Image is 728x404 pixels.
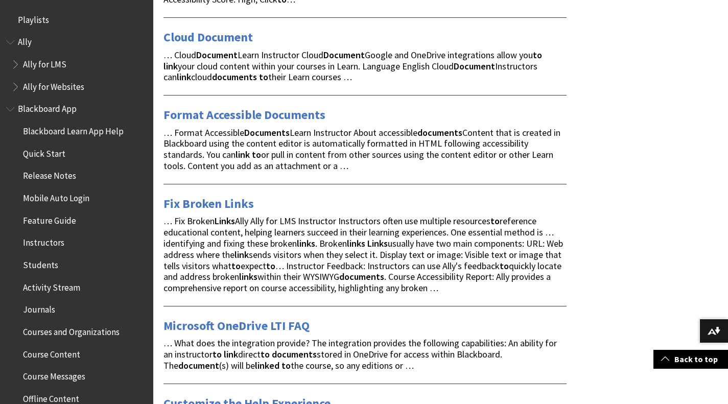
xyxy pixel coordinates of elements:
a: Fix Broken Links [163,196,254,212]
strong: to [252,149,261,160]
strong: documents [272,348,317,360]
span: … What does the integration provide? The integration provides the following capabilities: An abil... [163,337,557,371]
strong: documents [417,127,462,138]
strong: link [236,149,250,160]
strong: Links [367,237,388,249]
span: Quick Start [23,145,65,159]
span: Course Content [23,346,80,360]
strong: to [213,348,222,360]
span: Mobile Auto Login [23,189,89,203]
span: Blackboard Learn App Help [23,123,124,136]
span: Ally for Websites [23,78,84,92]
span: Ally for LMS [23,56,66,69]
a: Format Accessible Documents [163,107,325,123]
span: Journals [23,301,55,315]
strong: to [231,260,241,272]
span: … Fix Broken Ally Ally for LMS Instructor Instructors often use multiple resources reference educ... [163,215,563,294]
strong: to [266,260,275,272]
strong: to [261,348,270,360]
span: Release Notes [23,168,76,181]
span: … Cloud Learn Instructor Cloud Google and OneDrive integrations allow you your cloud content with... [163,49,542,83]
strong: to [490,215,500,227]
a: Microsoft OneDrive LTI FAQ [163,318,310,334]
span: Activity Stream [23,279,80,293]
strong: Document [454,60,495,72]
strong: Documents [244,127,290,138]
strong: link [163,60,178,72]
strong: links [239,271,257,282]
strong: to [533,49,542,61]
span: Offline Content [23,390,79,404]
span: Playlists [18,11,49,25]
strong: Links [215,215,235,227]
span: Students [23,256,58,270]
span: Instructors [23,234,64,248]
nav: Book outline for Anthology Ally Help [6,34,147,96]
span: Courses and Organizations [23,323,120,337]
strong: Document [323,49,365,61]
strong: links [297,237,315,249]
a: Back to top [653,350,728,369]
strong: link [177,71,191,83]
span: Feature Guide [23,212,76,226]
strong: to [259,71,268,83]
strong: link [234,249,249,260]
strong: links [347,237,365,249]
nav: Book outline for Playlists [6,11,147,29]
span: Blackboard App [18,101,77,114]
a: Cloud Document [163,29,253,45]
strong: link [224,348,238,360]
strong: documents [212,71,257,83]
strong: to [500,260,509,272]
strong: to [281,360,291,371]
strong: documents [339,271,384,282]
span: … Format Accessible Learn Instructor About accessible Content that is created in Blackboard using... [163,127,560,172]
strong: Document [196,49,238,61]
strong: document [178,360,219,371]
span: Course Messages [23,368,85,382]
span: Ally [18,34,32,47]
strong: linked [255,360,279,371]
